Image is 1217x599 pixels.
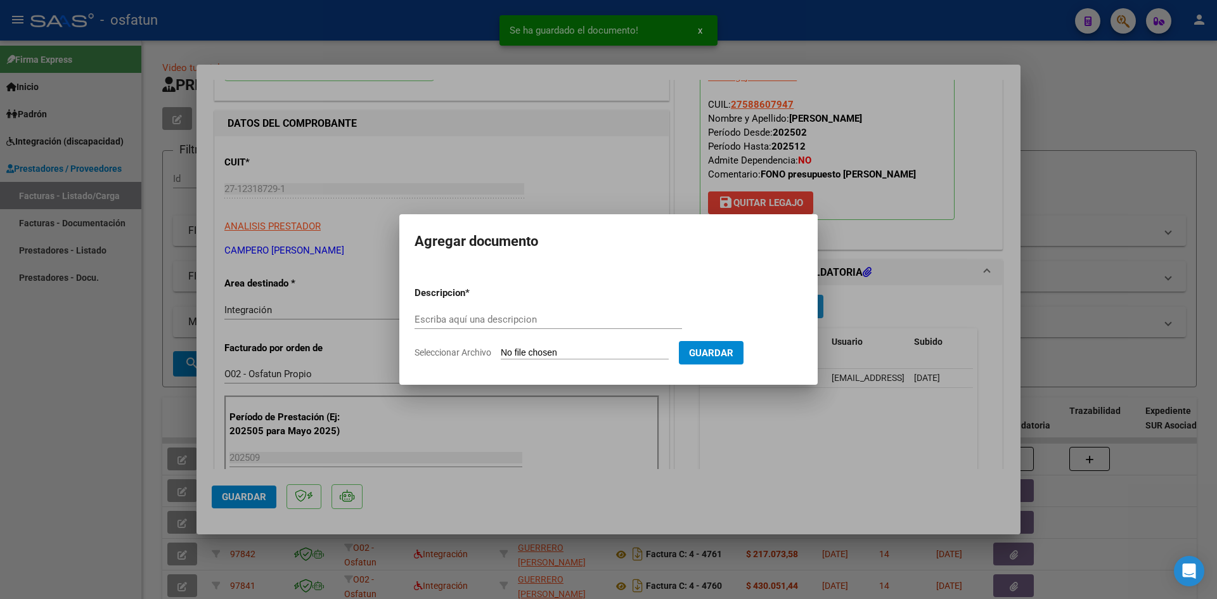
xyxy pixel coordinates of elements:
[689,347,733,359] span: Guardar
[1174,556,1204,586] div: Open Intercom Messenger
[415,347,491,357] span: Seleccionar Archivo
[415,286,531,300] p: Descripcion
[415,229,802,254] h2: Agregar documento
[679,341,744,364] button: Guardar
